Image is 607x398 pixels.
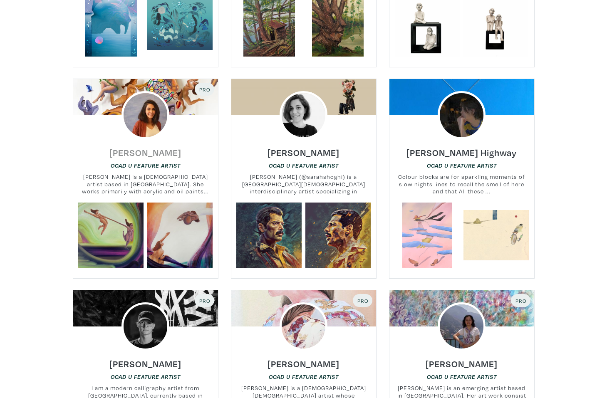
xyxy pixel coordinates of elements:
[406,147,517,158] h6: [PERSON_NAME] Highway
[111,161,181,169] a: OCAD U Feature Artist
[268,145,339,154] a: [PERSON_NAME]
[198,86,211,93] span: Pro
[198,297,211,304] span: Pro
[268,147,339,158] h6: [PERSON_NAME]
[269,373,339,380] em: OCAD U Feature Artist
[515,297,527,304] span: Pro
[438,302,486,351] img: phpThumb.php
[73,173,218,195] small: [PERSON_NAME] is a [DEMOGRAPHIC_DATA] artist based in [GEOGRAPHIC_DATA]. She works primarily with...
[280,302,328,351] img: phpThumb.php
[109,358,181,369] h6: [PERSON_NAME]
[427,373,497,380] em: OCAD U Feature Artist
[426,358,498,369] h6: [PERSON_NAME]
[426,356,498,366] a: [PERSON_NAME]
[269,161,339,169] a: OCAD U Feature Artist
[269,373,339,381] a: OCAD U Feature Artist
[427,373,497,381] a: OCAD U Feature Artist
[268,358,339,369] h6: [PERSON_NAME]
[268,356,339,366] a: [PERSON_NAME]
[438,91,486,139] img: phpThumb.php
[109,145,181,154] a: [PERSON_NAME]
[109,356,181,366] a: [PERSON_NAME]
[280,91,328,139] img: phpThumb.php
[389,173,534,195] small: Colour blocks are for sparkling moments of slow nights lines to recall the smell of here and that...
[357,297,369,304] span: Pro
[109,147,181,158] h6: [PERSON_NAME]
[111,373,181,380] em: OCAD U Feature Artist
[406,145,517,154] a: [PERSON_NAME] Highway
[231,173,376,195] small: [PERSON_NAME] (@sarahshoghi) is a [GEOGRAPHIC_DATA][DEMOGRAPHIC_DATA] interdisciplinary artist sp...
[427,161,497,169] a: OCAD U Feature Artist
[121,91,170,139] img: phpThumb.php
[111,373,181,381] a: OCAD U Feature Artist
[121,302,170,351] img: phpThumb.php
